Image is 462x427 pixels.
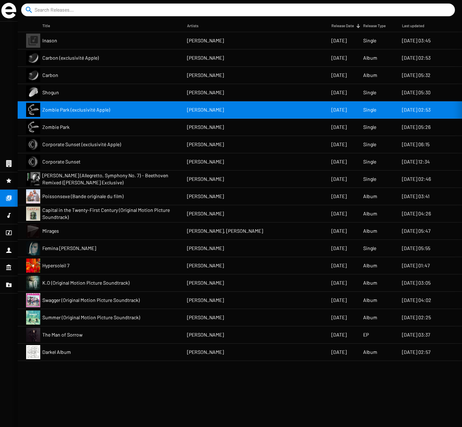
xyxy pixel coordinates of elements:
span: [PERSON_NAME] [187,193,224,200]
span: [PERSON_NAME] [187,349,224,356]
img: COVER_ZOMBIE-PARK_0.jpg [26,103,40,117]
span: Single [363,245,376,252]
span: [PERSON_NAME] [187,262,224,269]
span: [DATE] 05:32 [402,72,431,79]
span: [PERSON_NAME] [187,89,224,96]
div: Artists [187,22,205,29]
span: [DATE] 02:57 [402,349,431,356]
span: Album [363,54,377,61]
img: 81m064LMoYL-_SS500_.jpg [26,189,40,203]
span: Zombie Park [42,124,70,131]
span: Single [363,37,376,44]
div: Release Date [331,22,360,29]
span: [DATE] 05:47 [402,227,431,235]
span: Femina [PERSON_NAME] [42,245,96,252]
span: The Man of Sorrow [42,331,83,338]
span: [DATE] [331,227,347,235]
span: [DATE] [331,314,347,321]
span: Album [363,227,377,235]
img: 71cwZCbaMLL-_SS500_.jpg [26,241,40,255]
span: [DATE] [331,193,347,200]
span: [DATE] [331,54,347,61]
span: Mirages [42,227,59,235]
span: [DATE] 04:26 [402,210,431,217]
span: Summer (Original Motion Picture Soundtrack) [42,314,140,321]
span: [PERSON_NAME] [187,141,224,148]
span: Inason [42,37,57,44]
img: 713PPdQyRLL-_SS500_.jpg [26,310,40,325]
span: EP [363,331,369,338]
span: [PERSON_NAME] [187,106,224,113]
div: Release Type [363,22,386,29]
span: [PERSON_NAME], [PERSON_NAME] [187,227,263,235]
span: Corporate Sunset [42,158,80,165]
span: [PERSON_NAME] (Allegretto, Symphony No. 7) - Beethoven Remixed ([PERSON_NAME] Exclusive) [42,172,181,186]
img: cover20170611-43316-1es6dbi.jpeg [26,276,40,290]
span: [DATE] [331,176,347,183]
span: [DATE] [331,106,347,113]
img: COVER-BREMIX-JB-DUNCKEL.jpg [26,172,40,186]
span: Album [363,279,377,286]
img: cover20200218-10319-1mjhuar.jpeg [26,207,40,221]
span: [PERSON_NAME] [187,331,224,338]
img: COVER_SHOGUN.jpg [26,85,40,100]
span: [DATE] [331,279,347,286]
span: Darkel Album [42,349,71,356]
span: K.O (Original Motion Picture Soundtrack) [42,279,130,286]
span: [DATE] 02:25 [402,314,431,321]
span: Album [363,297,377,304]
span: Album [363,193,377,200]
span: [DATE] [331,297,347,304]
span: [PERSON_NAME] [187,176,224,183]
div: Last updated [402,22,424,29]
span: [DATE] 05:26 [402,124,431,131]
span: Album [363,262,377,269]
img: grand-sigle.svg [1,3,16,18]
span: [DATE] 12:34 [402,158,430,165]
span: [PERSON_NAME] [187,72,224,79]
div: Title [42,22,50,29]
img: COVER_CORPORATE-SUNSET.jpg [26,155,40,169]
span: [DATE] 01:47 [402,262,430,269]
span: Carbon (exclusivité Apple) [42,54,99,61]
span: [DATE] [331,210,347,217]
span: [DATE] [331,72,347,79]
span: Carbon [42,72,58,79]
span: Hypersoleil 7 [42,262,70,269]
div: Release Type [363,22,392,29]
img: 81v-QvGr9AL-_SS500_.jpg [26,293,40,307]
span: Single [363,176,376,183]
div: Title [42,22,56,29]
span: Single [363,89,376,96]
span: Album [363,349,377,356]
img: cover20170612-46903-13p9ris.jpeg [26,345,40,359]
span: [PERSON_NAME] [187,245,224,252]
img: 71KWB-Tt9sL-_SS500_.jpg [26,328,40,342]
img: COVER_CARBON.jpg [26,51,40,65]
span: [PERSON_NAME] [187,297,224,304]
span: [DATE] [331,141,347,148]
span: Single [363,106,376,113]
span: Single [363,124,376,131]
input: Search Releases... [35,4,444,16]
img: a0364548781_10.jpeg [26,224,40,238]
span: [DATE] [331,124,347,131]
span: Album [363,210,377,217]
span: Album [363,72,377,79]
div: Artists [187,22,198,29]
span: [PERSON_NAME] [187,279,224,286]
span: [DATE] 02:46 [402,176,431,183]
span: [PERSON_NAME] [187,314,224,321]
mat-icon: search [25,6,33,14]
span: [PERSON_NAME] [187,124,224,131]
span: [PERSON_NAME] [187,37,224,44]
div: Release Date [331,22,354,29]
span: Swagger (Original Motion Picture Soundtrack) [42,297,140,304]
span: [DATE] [331,89,347,96]
span: [PERSON_NAME] [187,158,224,165]
span: Corporate Sunset (exclusivité Apple) [42,141,121,148]
span: [DATE] [331,158,347,165]
span: Poissonsexe (Bande originale du film) [42,193,124,200]
span: [DATE] 04:02 [402,297,431,304]
img: cover_carbon.jpg [26,68,40,82]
